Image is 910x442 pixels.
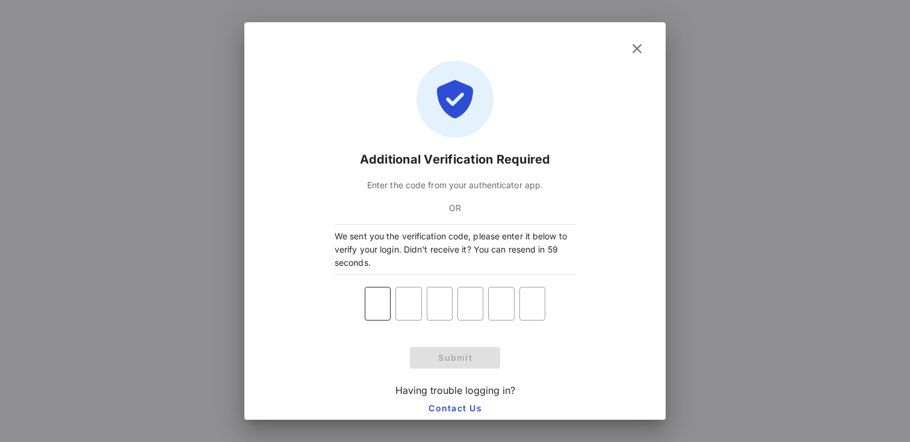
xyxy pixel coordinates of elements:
span: Contact Us [419,403,491,413]
p: Having trouble logging in? [395,383,515,397]
p: OR [271,201,639,215]
p: Enter the code from your authenticator app. [271,179,639,192]
a: Contact Us [410,397,500,419]
p: We sent you the verification code, please enter it below to verify your login. Didn't receive it?... [335,230,575,269]
h3: Additional Verification Required [360,150,551,169]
